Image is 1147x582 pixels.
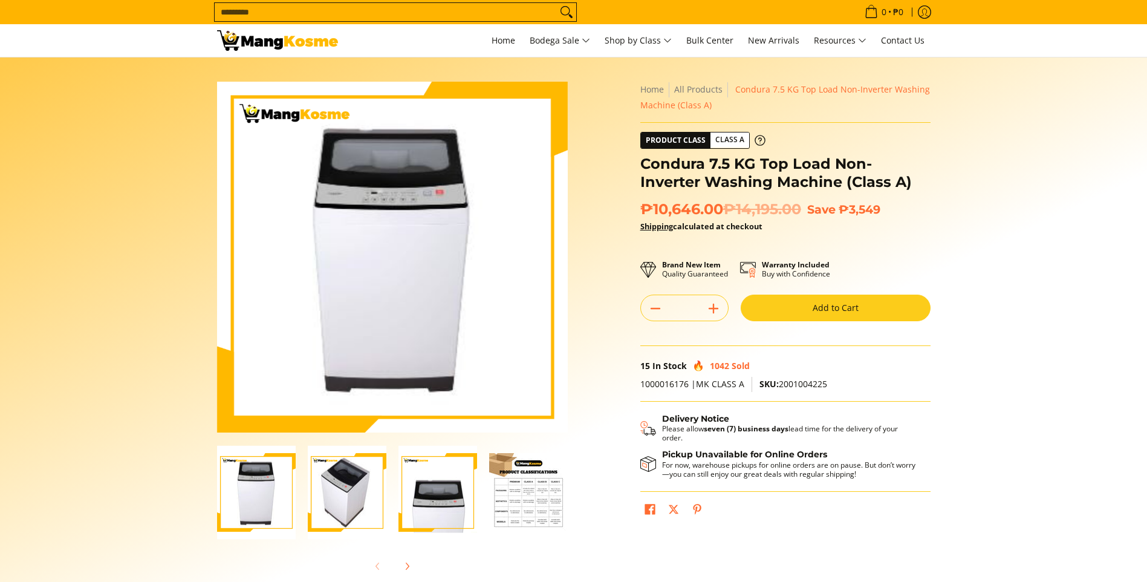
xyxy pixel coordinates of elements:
[492,34,515,46] span: Home
[524,24,596,57] a: Bodega Sale
[662,424,918,442] p: Please allow lead time for the delivery of your order.
[530,33,590,48] span: Bodega Sale
[640,82,931,113] nav: Breadcrumbs
[891,8,905,16] span: ₱0
[699,299,728,318] button: Add
[710,132,749,148] span: Class A
[350,24,931,57] nav: Main Menu
[486,24,521,57] a: Home
[652,360,687,371] span: In Stock
[662,260,728,278] p: Quality Guaranteed
[308,446,386,540] img: Condura 7.5 KG Top Load Non-Inverter Washing Machine (Class A)-2
[662,460,918,479] p: For now, warehouse pickups for online orders are on pause. But don’t worry—you can still enjoy ou...
[732,360,750,371] span: Sold
[640,360,650,371] span: 15
[710,360,729,371] span: 1042
[557,3,576,21] button: Search
[881,34,924,46] span: Contact Us
[742,24,805,57] a: New Arrivals
[640,155,931,191] h1: Condura 7.5 KG Top Load Non-Inverter Washing Machine (Class A)
[861,5,907,19] span: •
[640,221,762,232] strong: calculated at checkout
[642,501,658,522] a: Share on Facebook
[599,24,678,57] a: Shop by Class
[674,83,723,95] a: All Products
[640,132,765,149] a: Product Class Class A
[814,33,866,48] span: Resources
[807,202,836,217] span: Save
[808,24,872,57] a: Resources
[640,83,930,111] span: Condura 7.5 KG Top Load Non-Inverter Washing Machine (Class A)
[640,414,918,443] button: Shipping & Delivery
[741,295,931,321] button: Add to Cart
[680,24,739,57] a: Bulk Center
[640,378,744,390] span: 1000016176 |MK CLASS A
[748,34,799,46] span: New Arrivals
[759,378,779,390] span: SKU:
[704,423,788,434] strong: seven (7) business days
[839,202,880,217] span: ₱3,549
[489,453,568,532] img: Condura 7.5 KG Top Load Non-Inverter Washing Machine (Class A)-4
[759,378,827,390] span: 2001004225
[662,413,729,424] strong: Delivery Notice
[762,260,830,270] strong: Warranty Included
[689,501,706,522] a: Pin on Pinterest
[640,200,801,218] span: ₱10,646.00
[217,446,296,540] img: condura-7.5kg-topload-non-inverter-washing-machine-class-c-full-view-mang-kosme
[662,449,827,460] strong: Pickup Unavailable for Online Orders
[640,221,673,232] a: Shipping
[723,200,801,218] del: ₱14,195.00
[398,446,477,540] img: Condura 7.5 KG Top Load Non-Inverter Washing Machine (Class A)-3
[640,83,664,95] a: Home
[880,8,888,16] span: 0
[217,30,338,51] img: Condura 7.5 KG Top Load Non-Inverter Washing Machine (Class A) | Mang Kosme
[762,260,830,278] p: Buy with Confidence
[662,260,721,270] strong: Brand New Item
[641,299,670,318] button: Subtract
[641,132,710,148] span: Product Class
[228,82,556,433] img: condura-7.5kg-topload-non-inverter-washing-machine-class-c-full-view-mang-kosme
[875,24,931,57] a: Contact Us
[394,553,420,580] button: Next
[665,501,682,522] a: Post on X
[686,34,733,46] span: Bulk Center
[605,33,672,48] span: Shop by Class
